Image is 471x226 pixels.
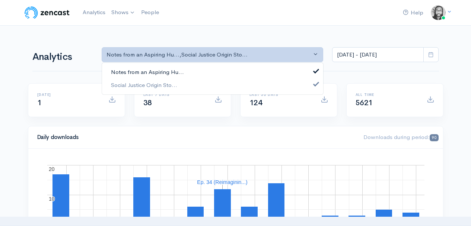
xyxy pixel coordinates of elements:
span: 1 [37,98,42,107]
span: Notes from an Aspiring Hu... [111,68,184,77]
h1: Analytics [32,52,93,62]
h6: [DATE] [37,93,99,97]
span: 90 [430,134,438,141]
a: Shows [108,4,138,21]
text: Ep. 34 (Reimaginin...) [197,179,247,185]
text: 10 [49,196,55,202]
span: 124 [249,98,262,107]
a: Help [400,5,426,21]
h6: Last 30 days [249,93,312,97]
span: 38 [143,98,152,107]
span: 5621 [356,98,373,107]
a: Analytics [80,4,108,20]
span: Social Justice Origin Sto... [111,81,177,89]
h4: Daily downloads [37,134,355,141]
button: Notes from an Aspiring Hu..., Social Justice Origin Sto... [102,47,324,62]
text: 20 [49,166,55,172]
span: Downloads during period: [363,133,438,141]
div: Notes from an Aspiring Hu... , Social Justice Origin Sto... [106,51,312,59]
img: ZenCast Logo [23,5,71,20]
input: analytics date range selector [332,47,424,62]
h6: All time [356,93,418,97]
a: People [138,4,162,20]
img: ... [431,5,446,20]
h6: Last 7 days [143,93,206,97]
